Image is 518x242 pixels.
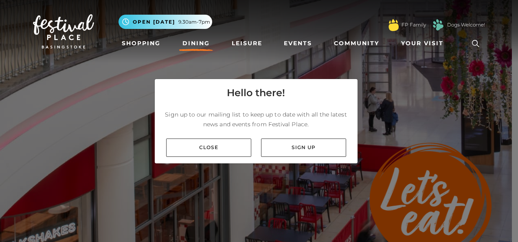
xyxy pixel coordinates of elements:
[179,36,213,51] a: Dining
[228,36,266,51] a: Leisure
[133,18,175,26] span: Open [DATE]
[119,36,164,51] a: Shopping
[161,110,351,129] p: Sign up to our mailing list to keep up to date with all the latest news and events from Festival ...
[402,21,426,29] a: FP Family
[33,14,94,48] img: Festival Place Logo
[398,36,451,51] a: Your Visit
[178,18,210,26] span: 9.30am-7pm
[281,36,315,51] a: Events
[331,36,382,51] a: Community
[447,21,485,29] a: Dogs Welcome!
[227,86,285,100] h4: Hello there!
[166,139,251,157] a: Close
[261,139,346,157] a: Sign up
[401,39,443,48] span: Your Visit
[119,15,212,29] button: Open [DATE] 9.30am-7pm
